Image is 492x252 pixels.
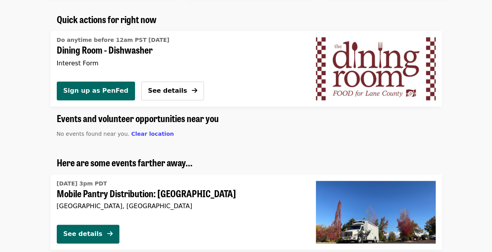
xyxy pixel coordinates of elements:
span: Here are some events farther away... [57,155,193,169]
span: No events found near you. [57,131,130,137]
img: Mobile Pantry Distribution: Springfield organized by Food for Lane County [316,181,436,243]
span: Events and volunteer opportunities near you [57,111,219,125]
span: Do anytime before 12am PST [DATE] [57,37,169,43]
a: See details for "Dining Room - Dishwasher" [57,34,297,71]
button: See details [57,225,119,243]
div: [GEOGRAPHIC_DATA], [GEOGRAPHIC_DATA] [57,202,303,210]
img: Dining Room - Dishwasher organized by Food for Lane County [316,37,436,100]
time: [DATE] 3pm PDT [57,180,107,188]
button: See details [141,81,204,100]
span: Quick actions for right now [57,12,157,26]
button: Clear location [131,130,174,138]
button: Sign up as PenFed [57,81,135,100]
div: See details [63,229,103,239]
i: arrow-right icon [192,87,197,94]
span: Interest Form [57,59,99,67]
span: Mobile Pantry Distribution: [GEOGRAPHIC_DATA] [57,188,303,199]
i: arrow-right icon [107,230,113,238]
span: Sign up as PenFed [63,86,128,95]
a: See details for "Mobile Pantry Distribution: Springfield" [50,175,442,250]
a: Dining Room - Dishwasher [310,31,442,106]
span: Dining Room - Dishwasher [57,44,297,56]
span: See details [148,87,187,94]
span: Clear location [131,131,174,137]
